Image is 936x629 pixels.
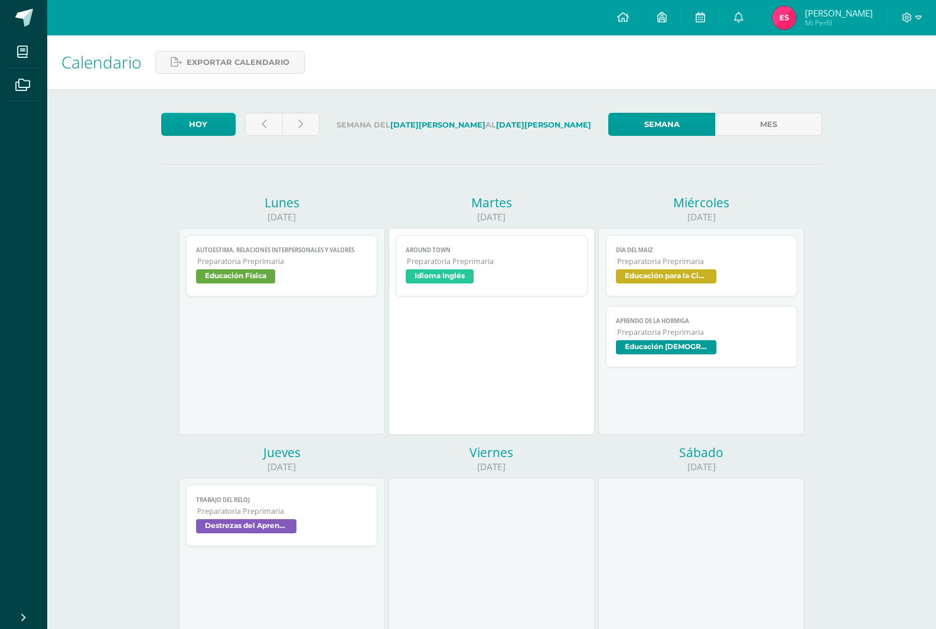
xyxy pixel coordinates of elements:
span: Preparatoria Preprimaria [617,327,788,337]
span: Preparatoria Preprimaria [407,256,578,266]
div: Martes [389,194,595,211]
span: [PERSON_NAME] [805,7,873,19]
div: [DATE] [179,211,385,223]
div: [DATE] [389,211,595,223]
span: AROUND TOWN [406,246,578,254]
a: AUTOESTIMA, RELACIONES INTERPERSONALES Y VALORESPreparatoria PreprimariaEducación Física [186,235,378,296]
span: Idioma Inglés [406,269,474,283]
a: AROUND TOWNPreparatoria PreprimariaIdioma Inglés [396,235,588,296]
span: Preparatoria Preprimaria [197,256,368,266]
span: Preparatoria Preprimaria [617,256,788,266]
span: Mi Perfil [805,18,873,28]
div: Sábado [598,444,804,461]
span: Educación para la Ciencia y la Ciudadanía [616,269,716,283]
div: Viernes [389,444,595,461]
div: [DATE] [389,461,595,473]
div: [DATE] [598,211,804,223]
a: Semana [608,113,715,136]
a: Exportar calendario [155,51,305,74]
a: Mes [715,113,822,136]
span: AUTOESTIMA, RELACIONES INTERPERSONALES Y VALORES [196,246,368,254]
div: Lunes [179,194,385,211]
span: Día del Maiz [616,246,788,254]
span: Aprendo de la hormiga [616,317,788,325]
div: [DATE] [179,461,385,473]
div: Jueves [179,444,385,461]
span: Calendario [61,51,141,73]
span: Educación [DEMOGRAPHIC_DATA] [616,340,716,354]
img: ee2082c5c0aa0e03bf6f99ed2d369f87.png [772,6,796,30]
label: Semana del al [329,113,599,137]
a: Hoy [161,113,236,136]
strong: [DATE][PERSON_NAME] [496,120,591,129]
a: Día del MaizPreparatoria PreprimariaEducación para la Ciencia y la Ciudadanía [606,235,798,296]
span: Exportar calendario [187,51,289,73]
div: [DATE] [598,461,804,473]
span: Educación Física [196,269,275,283]
a: Aprendo de la hormigaPreparatoria PreprimariaEducación [DEMOGRAPHIC_DATA] [606,306,798,367]
span: Trabajo del Reloj [196,496,368,504]
strong: [DATE][PERSON_NAME] [390,120,485,129]
a: Trabajo del RelojPreparatoria PreprimariaDestrezas del Aprendizaje Matemático [186,485,378,546]
span: Destrezas del Aprendizaje Matemático [196,519,296,533]
span: Preparatoria Preprimaria [197,506,368,516]
div: Miércoles [598,194,804,211]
